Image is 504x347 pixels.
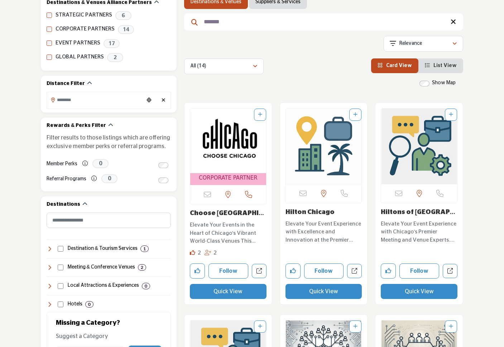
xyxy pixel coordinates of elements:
[47,201,80,208] h2: Destinations
[140,246,149,252] div: 1 Results For Destination & Tourism Services
[285,218,362,244] a: Elevate Your Event Experience with Excellence and Innovation at the Premier Meeting Destination. ...
[285,284,362,299] button: Quick View
[258,112,262,117] a: Add To List
[286,109,362,184] a: Open Listing in new tab
[190,210,264,224] a: Choose [GEOGRAPHIC_DATA]
[285,209,362,217] h3: Hilton Chicago
[258,324,262,329] a: Add To List
[56,319,162,332] h2: Missing a Category?
[190,284,267,299] button: Quick View
[381,263,396,279] button: Like company
[184,13,463,30] input: Search Keyword
[56,53,104,61] label: GLOBAL PARTNERS
[104,39,120,48] span: 17
[449,324,453,329] a: Add To List
[68,264,135,271] h4: Meeting & Conference Venues: Facilities and spaces designed for business meetings, conferences, a...
[198,250,201,256] span: 2
[144,93,154,108] div: Choose your current location
[381,218,457,244] a: Elevate Your Event Experience with Chicago's Premier Meeting and Venue Experts. Nestled in the bu...
[141,265,143,270] b: 2
[384,36,463,52] button: Relevance
[68,301,82,308] h4: Hotels: Accommodations ranging from budget to luxury, offering lodging, amenities, and services t...
[381,220,457,244] p: Elevate Your Event Experience with Chicago's Premier Meeting and Venue Experts. Nestled in the bu...
[145,284,147,289] b: 0
[158,177,168,183] input: Switch to Referral Programs
[190,263,205,279] button: Like company
[107,53,123,62] span: 2
[285,220,362,244] p: Elevate Your Event Experience with Excellence and Innovation at the Premier Meeting Destination. ...
[47,93,144,107] input: Search Location
[381,109,457,184] img: Hiltons of Chicago
[285,209,335,215] a: Hilton Chicago
[443,264,457,279] a: Open hiltons-of-chicago in new tab
[252,264,267,279] a: Open choose-chicago in new tab
[190,250,195,255] i: Likes
[58,301,63,307] input: Select Hotels checkbox
[47,80,85,87] h2: Distance Filter
[47,13,52,18] input: STRATEGIC PARTNERS checkbox
[190,219,267,246] a: Elevate Your Events in the Heart of Chicago's Vibrant World-Class Venues This organization stands...
[47,133,171,151] p: Filter results to those listings which are offering exclusive member perks or referral programs.
[285,263,301,279] button: Like company
[143,246,146,251] b: 1
[433,63,457,68] span: List View
[208,263,248,279] button: Follow
[47,173,86,185] label: Referral Programs
[353,324,357,329] a: Add To List
[399,40,422,47] p: Relevance
[449,112,453,117] a: Add To List
[190,109,266,173] img: Choose Chicago
[88,302,91,307] b: 0
[47,122,106,129] h2: Rewards & Perks Filter
[56,39,100,47] label: EVENT PARTNERS
[56,25,115,33] label: CORPORATE PARTNERS
[138,264,146,271] div: 2 Results For Meeting & Conference Venues
[101,174,117,183] span: 0
[199,174,258,182] span: CORPORATE PARTNER
[425,63,457,68] a: View List
[432,79,456,87] label: Show Map
[381,284,457,299] button: Quick View
[115,11,131,20] span: 6
[47,41,52,46] input: EVENT PARTNERS checkbox
[58,265,63,270] input: Select Meeting & Conference Venues checkbox
[190,210,267,218] h3: Choose Chicago
[304,263,344,279] button: Follow
[158,162,168,168] input: Switch to Member Perks
[286,109,362,184] img: Hilton Chicago
[58,283,63,289] input: Select Local Attractions & Experiences checkbox
[378,63,412,68] a: View Card
[399,263,439,279] button: Follow
[347,264,362,279] a: Open hilton-chicago in new tab
[92,159,109,168] span: 0
[190,221,267,246] p: Elevate Your Events in the Heart of Chicago's Vibrant World-Class Venues This organization stands...
[47,213,171,228] input: Search Category
[213,250,217,256] span: 2
[47,54,52,60] input: GLOBAL PARTNERS checkbox
[56,11,112,19] label: STRATEGIC PARTNERS
[58,246,63,252] input: Select Destination & Tourism Services checkbox
[205,249,217,257] div: Followers
[371,58,418,73] li: Card View
[47,158,77,170] label: Member Perks
[142,283,150,289] div: 0 Results For Local Attractions & Experiences
[418,58,463,73] li: List View
[56,333,108,339] span: Suggest a Category
[381,209,457,217] h3: Hiltons of Chicago
[386,63,412,68] span: Card View
[118,25,134,34] span: 14
[47,27,52,32] input: CORPORATE PARTNERS checkbox
[190,63,206,70] p: All (14)
[68,245,138,252] h4: Destination & Tourism Services: Organizations and services that promote travel, tourism, and loca...
[353,112,357,117] a: Add To List
[381,209,457,223] a: Hiltons of [GEOGRAPHIC_DATA]
[190,109,266,185] a: Open Listing in new tab
[381,109,457,184] a: Open Listing in new tab
[158,93,169,108] div: Clear search location
[85,301,93,308] div: 0 Results For Hotels
[184,58,264,74] button: All (14)
[68,282,139,289] h4: Local Attractions & Experiences: Entertainment, cultural, and recreational destinations that enha...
